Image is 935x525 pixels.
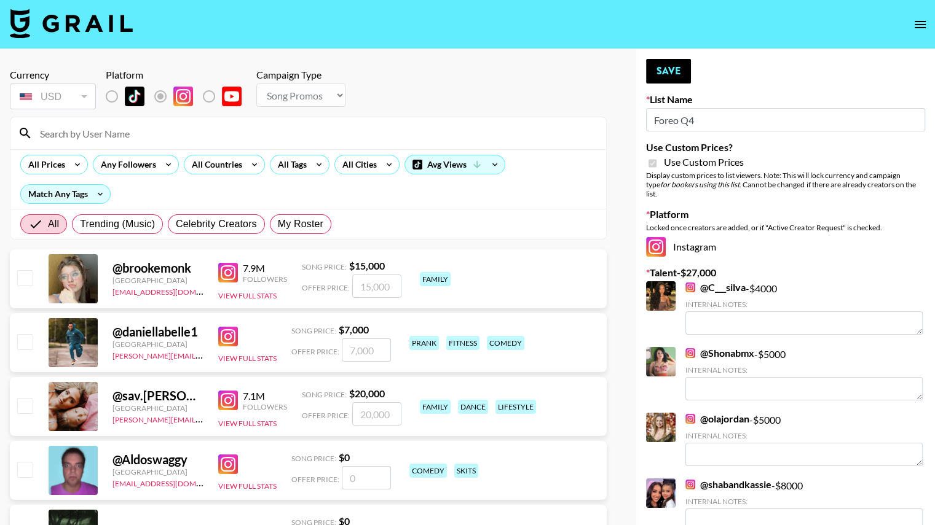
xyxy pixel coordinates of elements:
img: Grail Talent [10,9,133,38]
input: 0 [342,466,391,489]
a: [PERSON_NAME][EMAIL_ADDRESS][DOMAIN_NAME] [112,349,294,360]
div: Followers [243,402,287,411]
div: [GEOGRAPHIC_DATA] [112,403,203,413]
input: 20,000 [352,402,401,426]
div: family [420,400,451,414]
a: [EMAIL_ADDRESS][DOMAIN_NAME] [112,476,236,488]
img: Instagram [685,414,695,424]
img: Instagram [685,480,695,489]
div: [GEOGRAPHIC_DATA] [112,276,203,285]
div: dance [458,400,488,414]
span: Offer Price: [302,411,350,420]
div: - $ 4000 [685,281,923,335]
a: [EMAIL_ADDRESS][DOMAIN_NAME] [112,285,236,297]
div: Avg Views [405,155,505,174]
div: @ sav.[PERSON_NAME] [112,388,203,403]
div: [GEOGRAPHIC_DATA] [112,467,203,476]
a: @shabandkassie [685,478,771,491]
img: Instagram [646,237,666,257]
div: All Tags [270,155,309,174]
img: Instagram [685,348,695,358]
button: open drawer [908,12,933,37]
div: @ daniellabelle1 [112,324,203,340]
strong: $ 0 [339,451,350,463]
div: [GEOGRAPHIC_DATA] [112,340,203,349]
input: 7,000 [342,338,391,362]
span: Song Price: [291,326,336,335]
input: 15,000 [352,274,401,298]
img: Instagram [218,391,238,410]
div: 7.1M [243,390,287,402]
img: YouTube [222,87,242,106]
img: TikTok [125,87,144,106]
em: for bookers using this list [660,180,740,189]
button: View Full Stats [218,481,277,491]
a: [PERSON_NAME][EMAIL_ADDRESS][DOMAIN_NAME] [112,413,294,424]
div: Internal Notes: [685,431,923,440]
div: 7.9M [243,262,287,274]
img: Instagram [218,454,238,474]
div: Any Followers [93,155,159,174]
div: Internal Notes: [685,497,923,506]
span: Trending (Music) [80,217,155,231]
div: Currency [10,69,96,81]
button: View Full Stats [218,354,277,363]
div: lifestyle [495,400,536,414]
input: Search by User Name [33,123,599,143]
button: View Full Stats [218,291,277,300]
strong: $ 20,000 [349,387,385,399]
span: My Roster [278,217,323,231]
label: List Name [646,93,925,106]
div: Platform [106,69,251,81]
div: Display custom prices to list viewers. Note: This will lock currency and campaign type . Cannot b... [646,171,925,198]
span: Offer Price: [291,475,339,484]
div: Internal Notes: [685,365,923,375]
label: Talent - $ 27,000 [646,266,925,279]
span: Offer Price: [302,283,350,292]
button: View Full Stats [218,419,277,428]
img: Instagram [218,263,238,282]
strong: $ 15,000 [349,260,385,271]
div: @ Aldoswaggy [112,452,203,467]
div: fitness [446,336,479,350]
strong: $ 7,000 [339,324,369,335]
label: Use Custom Prices? [646,141,925,154]
div: All Prices [21,155,68,174]
div: All Countries [184,155,245,174]
div: All Cities [335,155,379,174]
div: Followers [243,274,287,284]
a: @C___silva [685,281,746,294]
a: @olajordan [685,413,749,425]
span: Use Custom Prices [664,156,744,168]
div: USD [12,86,93,107]
span: Song Price: [302,390,347,399]
span: Song Price: [302,262,347,271]
div: Locked once creators are added, or if "Active Creator Request" is checked. [646,223,925,232]
div: Internal Notes: [685,300,923,309]
img: Instagram [173,87,193,106]
span: All [48,217,59,231]
div: Match Any Tags [21,185,110,203]
span: Song Price: [291,454,336,463]
div: - $ 5000 [685,413,923,466]
div: comedy [409,464,447,478]
div: Instagram [646,237,925,257]
button: Save [646,59,691,84]
div: @ brookemonk [112,260,203,276]
div: - $ 5000 [685,347,923,400]
label: Platform [646,208,925,220]
div: skits [454,464,478,478]
div: comedy [487,336,524,350]
div: Currency is locked to USD [10,81,96,112]
div: prank [409,336,439,350]
div: family [420,272,451,286]
span: Offer Price: [291,347,339,356]
span: Celebrity Creators [176,217,257,231]
a: @Shonabmx [685,347,754,359]
div: List locked to Instagram. [106,84,251,109]
div: Campaign Type [256,69,345,81]
img: Instagram [218,327,238,346]
img: Instagram [685,282,695,292]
